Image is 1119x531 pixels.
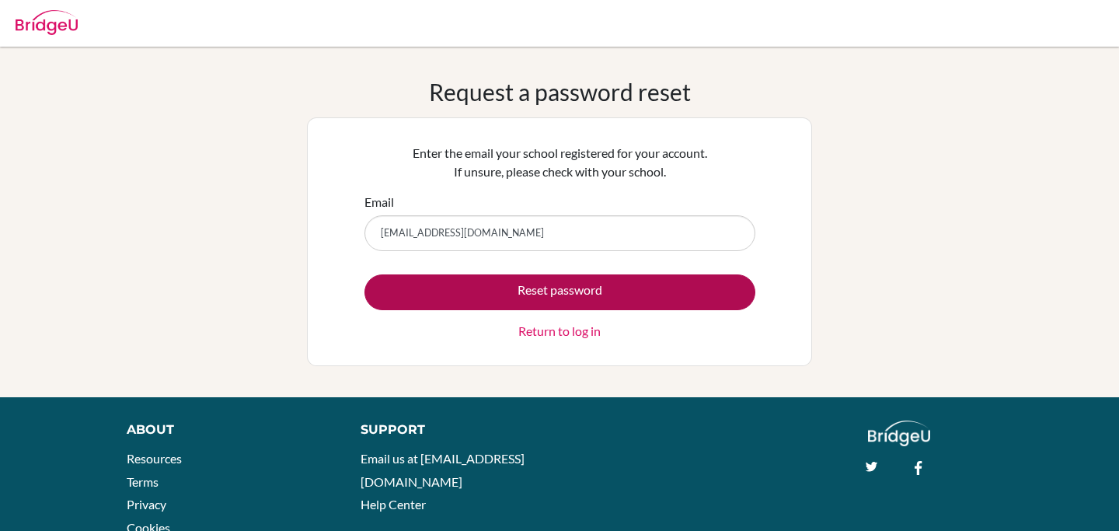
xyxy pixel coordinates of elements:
div: About [127,421,326,439]
button: Reset password [364,274,755,310]
a: Privacy [127,497,166,512]
div: Support [361,421,544,439]
a: Resources [127,451,182,466]
a: Return to log in [518,322,601,341]
img: logo_white@2x-f4f0deed5e89b7ecb1c2cc34c3e3d731f90f0f143d5ea2071677605dd97b5244.png [868,421,931,446]
a: Help Center [361,497,426,512]
a: Terms [127,474,159,489]
h1: Request a password reset [429,78,691,106]
a: Email us at [EMAIL_ADDRESS][DOMAIN_NAME] [361,451,525,489]
p: Enter the email your school registered for your account. If unsure, please check with your school. [364,144,755,181]
label: Email [364,193,394,211]
img: Bridge-U [16,10,78,35]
